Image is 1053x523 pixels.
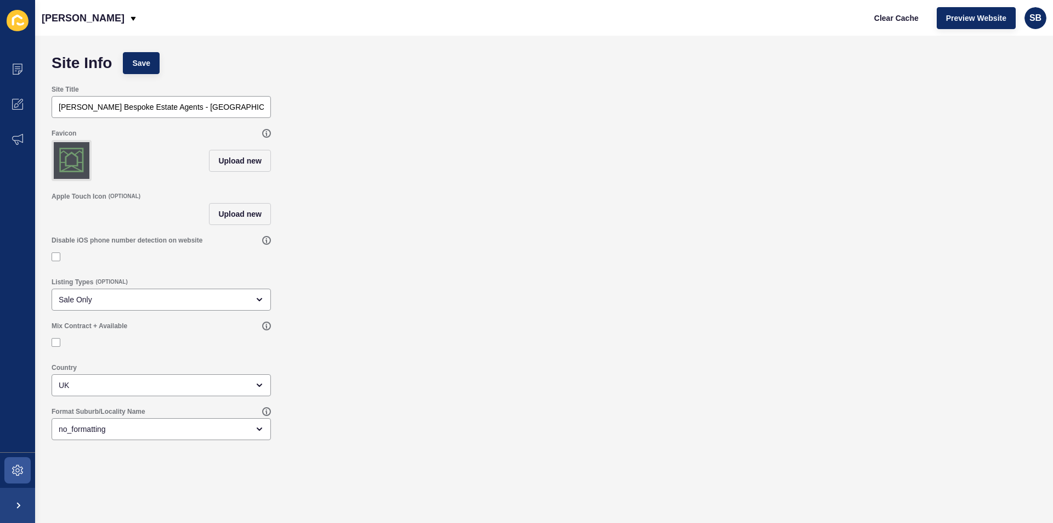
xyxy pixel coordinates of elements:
[52,278,93,286] label: Listing Types
[52,374,271,396] div: open menu
[42,4,124,32] p: [PERSON_NAME]
[1029,13,1041,24] span: SB
[95,278,127,286] span: (OPTIONAL)
[865,7,928,29] button: Clear Cache
[109,193,140,200] span: (OPTIONAL)
[52,407,145,416] label: Format Suburb/Locality Name
[123,52,160,74] button: Save
[52,85,79,94] label: Site Title
[52,192,106,201] label: Apple Touch Icon
[52,236,202,245] label: Disable iOS phone number detection on website
[52,289,271,311] div: open menu
[937,7,1016,29] button: Preview Website
[52,322,127,330] label: Mix Contract + Available
[209,150,271,172] button: Upload new
[946,13,1006,24] span: Preview Website
[52,418,271,440] div: open menu
[52,129,76,138] label: Favicon
[52,363,77,372] label: Country
[209,203,271,225] button: Upload new
[52,58,112,69] h1: Site Info
[132,58,150,69] span: Save
[874,13,919,24] span: Clear Cache
[54,142,89,179] img: c0b79d7690d84cb296182b600b199b8a.png
[218,209,262,220] span: Upload new
[218,155,262,166] span: Upload new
